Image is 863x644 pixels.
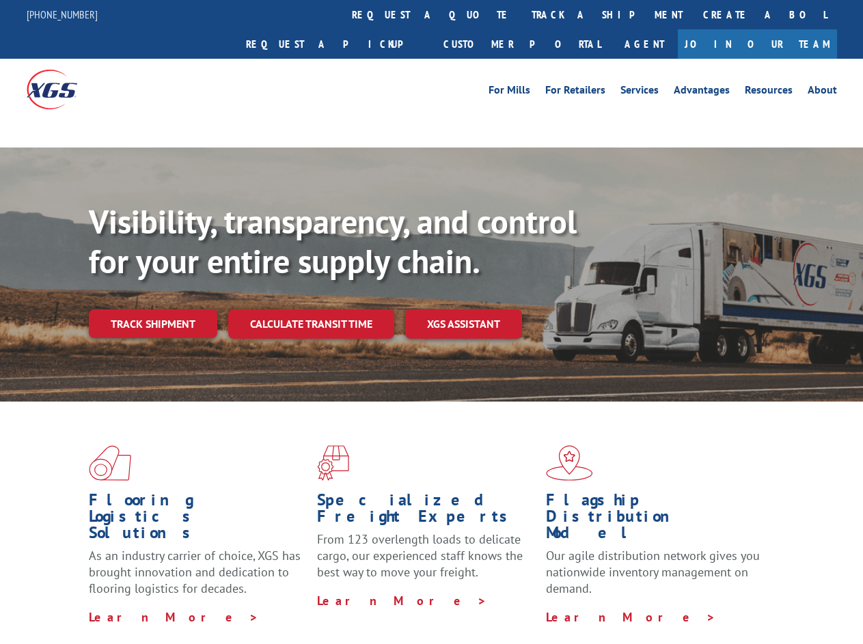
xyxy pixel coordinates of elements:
img: xgs-icon-flagship-distribution-model-red [546,445,593,481]
a: Customer Portal [433,29,611,59]
span: Our agile distribution network gives you nationwide inventory management on demand. [546,548,760,596]
a: Agent [611,29,678,59]
a: Learn More > [546,609,716,625]
a: Learn More > [317,593,487,608]
img: xgs-icon-focused-on-flooring-red [317,445,349,481]
p: From 123 overlength loads to delicate cargo, our experienced staff knows the best way to move you... [317,531,535,592]
a: Resources [745,85,793,100]
a: Advantages [674,85,730,100]
a: Calculate transit time [228,309,394,339]
a: [PHONE_NUMBER] [27,8,98,21]
img: xgs-icon-total-supply-chain-intelligence-red [89,445,131,481]
h1: Flagship Distribution Model [546,492,764,548]
h1: Flooring Logistics Solutions [89,492,307,548]
a: Track shipment [89,309,217,338]
b: Visibility, transparency, and control for your entire supply chain. [89,200,577,282]
a: For Mills [489,85,530,100]
a: Learn More > [89,609,259,625]
a: Request a pickup [236,29,433,59]
a: Services [620,85,659,100]
a: XGS ASSISTANT [405,309,522,339]
span: As an industry carrier of choice, XGS has brought innovation and dedication to flooring logistics... [89,548,301,596]
a: About [808,85,837,100]
a: Join Our Team [678,29,837,59]
a: For Retailers [545,85,605,100]
h1: Specialized Freight Experts [317,492,535,531]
